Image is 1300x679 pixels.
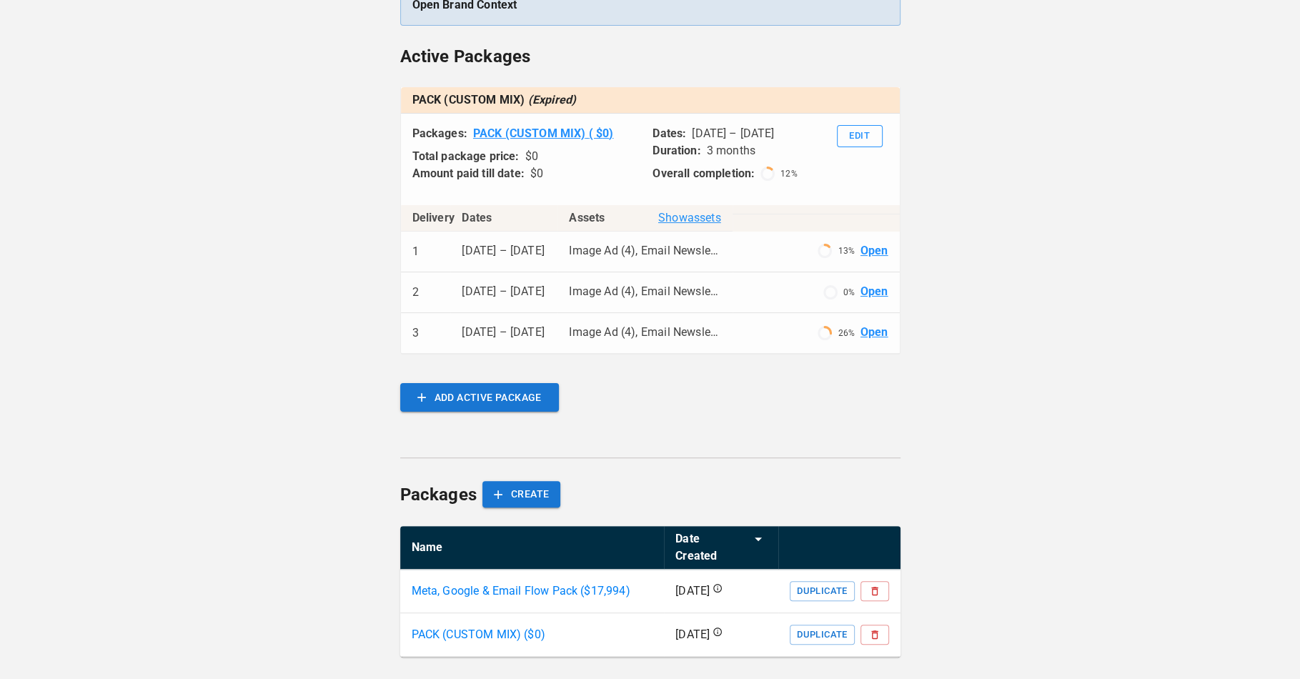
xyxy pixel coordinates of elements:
[790,581,854,601] button: Duplicate
[400,526,900,657] table: simple table
[400,43,900,70] h6: Active Packages
[412,583,630,600] a: Meta, Google & Email Flow Pack ($17,994)
[860,324,888,341] a: Open
[837,125,883,147] button: Edit
[860,284,888,300] a: Open
[450,313,557,354] td: [DATE] – [DATE]
[412,626,545,643] a: PACK (CUSTOM MIX) ($0)
[482,481,560,507] button: CREATE
[838,244,854,257] p: 13 %
[860,243,888,259] a: Open
[400,481,477,508] h6: Packages
[675,530,744,565] div: Date Created
[400,526,665,570] th: Name
[412,284,419,301] p: 2
[653,142,700,159] p: Duration:
[838,327,854,339] p: 26 %
[843,286,855,299] p: 0 %
[412,165,525,182] p: Amount paid till date:
[412,125,467,142] p: Packages:
[401,87,900,114] table: active packages table
[450,272,557,313] td: [DATE] – [DATE]
[658,209,721,227] span: Show assets
[400,383,559,412] button: ADD ACTIVE PACKAGE
[707,142,755,159] p: 3 months
[569,209,720,227] div: Assets
[653,125,686,142] p: Dates:
[401,205,451,232] th: Delivery
[692,125,774,142] p: [DATE] – [DATE]
[569,243,720,259] p: Image Ad (4), Email Newsletter (4), Email setup (4)
[569,324,720,341] p: Image Ad (4), Email Newsletter (4), Email setup (4), Remix Video (6)
[569,284,720,300] p: Image Ad (4), Email Newsletter (4), Email setup (4)
[412,583,630,600] p: Meta, Google & Email Flow Pack ($ 17,994 )
[412,626,545,643] p: PACK (CUSTOM MIX) ($ 0 )
[675,583,710,600] p: [DATE]
[528,93,577,106] span: (Expired)
[412,148,520,165] p: Total package price:
[412,243,419,260] p: 1
[401,87,900,114] th: PACK (CUSTOM MIX)
[525,148,538,165] div: $ 0
[675,627,710,643] p: [DATE]
[473,125,613,142] a: PACK (CUSTOM MIX) ( $0)
[450,205,557,232] th: Dates
[450,232,557,272] td: [DATE] – [DATE]
[530,165,543,182] div: $ 0
[780,167,797,180] p: 12 %
[790,625,854,645] button: Duplicate
[412,324,419,342] p: 3
[653,165,755,182] p: Overall completion:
